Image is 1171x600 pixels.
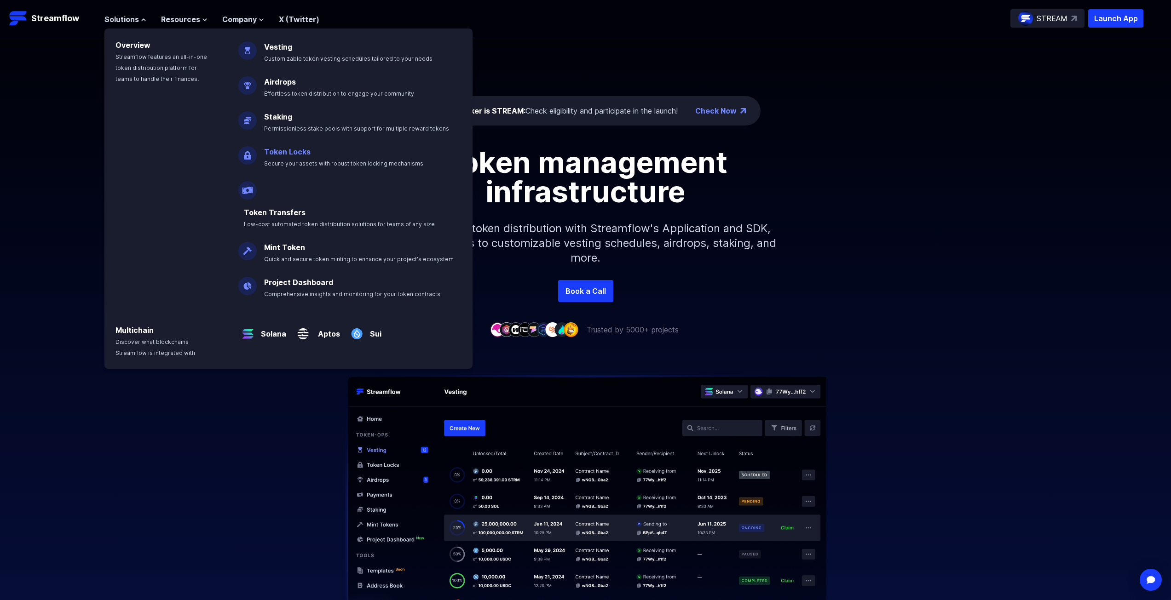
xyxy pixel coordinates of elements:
[238,317,257,343] img: Solana
[222,14,264,25] button: Company
[238,139,257,165] img: Token Locks
[264,256,454,263] span: Quick and secure token minting to enhance your project's ecosystem
[264,147,311,156] a: Token Locks
[499,322,514,337] img: company-2
[1088,9,1143,28] button: Launch App
[9,9,28,28] img: Streamflow Logo
[347,317,366,343] img: Sui
[554,322,569,337] img: company-8
[1010,9,1084,28] a: STREAM
[115,53,207,82] span: Streamflow features an all-in-one token distribution platform for teams to handle their finances.
[115,40,150,50] a: Overview
[536,322,551,337] img: company-6
[264,243,305,252] a: Mint Token
[244,221,435,228] span: Low-cost automated token distribution solutions for teams of any size
[1037,13,1067,24] p: STREAM
[1140,569,1162,591] div: Open Intercom Messenger
[104,14,146,25] button: Solutions
[545,322,560,337] img: company-7
[238,269,257,295] img: Project Dashboard
[366,321,381,339] a: Sui
[264,90,414,97] span: Effortless token distribution to engage your community
[279,15,319,24] a: X (Twitter)
[490,322,505,337] img: company-1
[115,338,195,356] span: Discover what blockchains Streamflow is integrated with
[9,9,95,28] a: Streamflow
[161,14,208,25] button: Resources
[222,14,257,25] span: Company
[257,321,286,339] a: Solana
[31,12,79,25] p: Streamflow
[294,317,312,343] img: Aptos
[264,160,423,167] span: Secure your assets with robust token locking mechanisms
[104,14,139,25] span: Solutions
[264,125,449,132] span: Permissionless stake pools with support for multiple reward tokens
[244,208,306,217] a: Token Transfers
[508,322,523,337] img: company-3
[238,69,257,95] img: Airdrops
[388,206,784,280] p: Simplify your token distribution with Streamflow's Application and SDK, offering access to custom...
[264,55,433,62] span: Customizable token vesting schedules tailored to your needs
[238,234,257,260] img: Mint Token
[379,148,793,206] h1: Token management infrastructure
[238,104,257,130] img: Staking
[264,291,440,297] span: Comprehensive insights and monitoring for your token contracts
[444,105,678,116] div: Check eligibility and participate in the launch!
[1071,16,1077,21] img: top-right-arrow.svg
[564,322,578,337] img: company-9
[740,108,746,114] img: top-right-arrow.png
[115,326,154,335] a: Multichain
[695,105,737,116] a: Check Now
[518,322,532,337] img: company-4
[444,106,525,115] span: The ticker is STREAM:
[238,34,257,60] img: Vesting
[264,112,292,121] a: Staking
[264,77,296,86] a: Airdrops
[1018,11,1033,26] img: streamflow-logo-circle.png
[587,324,679,335] p: Trusted by 5000+ projects
[527,322,542,337] img: company-5
[264,278,333,287] a: Project Dashboard
[312,321,340,339] a: Aptos
[558,280,613,302] a: Book a Call
[161,14,200,25] span: Resources
[238,174,257,200] img: Payroll
[264,42,292,51] a: Vesting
